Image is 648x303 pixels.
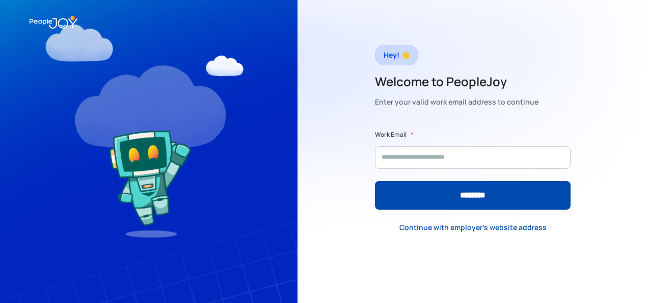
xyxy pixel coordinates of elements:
[375,130,571,210] form: Form
[375,73,538,90] h2: Welcome to PeopleJoy
[375,95,538,109] div: Enter your valid work email address to continue
[375,130,407,140] label: Work Email
[384,48,410,62] div: Hey! 👋
[399,222,547,233] div: Continue with employer's website address
[391,217,555,238] a: Continue with employer's website address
